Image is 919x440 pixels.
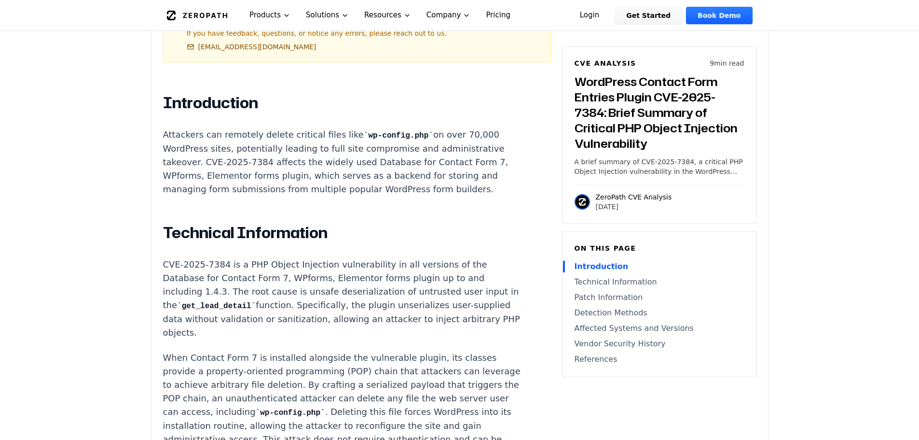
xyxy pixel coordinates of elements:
h6: CVE Analysis [575,58,636,68]
p: A brief summary of CVE-2025-7384, a critical PHP Object Injection vulnerability in the WordPress ... [575,157,744,176]
p: [DATE] [596,202,672,212]
a: Introduction [575,261,744,272]
h2: Introduction [163,93,522,113]
a: Patch Information [575,292,744,303]
h3: WordPress Contact Form Entries Plugin CVE-2025-7384: Brief Summary of Critical PHP Object Injecti... [575,74,744,151]
code: get_lead_detail [177,302,256,311]
a: Detection Methods [575,307,744,319]
a: Technical Information [575,276,744,288]
h2: Technical Information [163,223,522,242]
p: 9 min read [710,58,744,68]
p: CVE-2025-7384 is a PHP Object Injection vulnerability in all versions of the Database for Contact... [163,258,522,340]
p: ZeroPath CVE Analysis [596,192,672,202]
a: [EMAIL_ADDRESS][DOMAIN_NAME] [187,42,316,52]
code: wp-config.php [256,409,325,417]
a: Affected Systems and Versions [575,323,744,334]
a: References [575,354,744,365]
p: If you have feedback, questions, or notice any errors, please reach out to us. [187,28,543,38]
a: Book Demo [686,7,752,24]
img: ZeroPath CVE Analysis [575,194,590,210]
a: Vendor Security History [575,338,744,350]
p: Attackers can remotely delete critical files like on over 70,000 WordPress sites, potentially lea... [163,128,522,196]
a: Get Started [615,7,682,24]
h6: On this page [575,243,744,253]
code: wp-config.php [364,131,433,140]
a: Login [568,7,611,24]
